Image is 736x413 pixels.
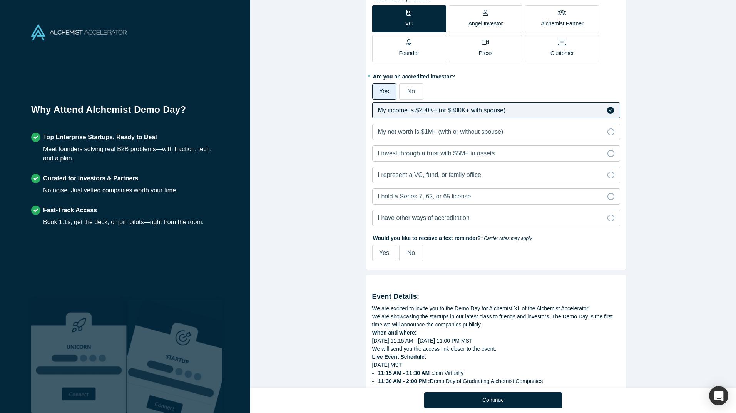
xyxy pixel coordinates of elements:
[468,20,503,28] p: Angel Investor
[378,128,503,135] span: My net worth is $1M+ (with or without spouse)
[43,186,178,195] div: No noise. Just vetted companies worth your time.
[479,49,493,57] p: Press
[372,361,620,385] div: [DATE] MST
[31,103,219,122] h1: Why Attend Alchemist Demo Day?
[378,193,471,200] span: I hold a Series 7, 62, or 65 license
[407,88,415,95] span: No
[31,24,127,40] img: Alchemist Accelerator Logo
[399,49,419,57] p: Founder
[378,150,495,157] span: I invest through a trust with $5M+ in assets
[378,378,430,384] strong: 11:30 AM - 2:00 PM :
[31,300,127,413] img: Robust Technologies
[43,145,219,163] div: Meet founders solving real B2B problems—with traction, tech, and a plan.
[372,345,620,353] div: We will send you the access link closer to the event.
[372,313,620,329] div: We are showcasing the startups in our latest class to friends and investors. The Demo Day is the ...
[378,370,433,376] strong: 11:15 AM - 11:30 AM :
[481,236,532,241] em: * Carrier rates may apply
[372,305,620,313] div: We are excited to invite you to the Demo Day for Alchemist XL of the Alchemist Accelerator!
[372,70,620,81] label: Are you an accredited investor?
[372,231,620,242] label: Would you like to receive a text reminder?
[372,354,427,360] strong: Live Event Schedule:
[550,49,574,57] p: Customer
[372,337,620,345] div: [DATE] 11:15 AM - [DATE] 11:00 PM MST
[43,207,97,213] strong: Fast-Track Access
[43,218,204,227] div: Book 1:1s, get the deck, or join pilots—right from the room.
[378,172,481,178] span: I represent a VC, fund, or family office
[372,330,417,336] strong: When and where:
[379,250,389,256] span: Yes
[424,392,562,408] button: Continue
[378,377,620,385] li: Demo Day of Graduating Alchemist Companies
[541,20,583,28] p: Alchemist Partner
[372,293,420,300] strong: Event Details:
[43,134,157,140] strong: Top Enterprise Startups, Ready to Deal
[378,107,506,113] span: My income is $200K+ (or $300K+ with spouse)
[378,215,470,221] span: I have other ways of accreditation
[378,369,620,377] li: Join Virtually
[379,88,389,95] span: Yes
[407,250,415,256] span: No
[405,20,413,28] p: VC
[43,175,138,182] strong: Curated for Investors & Partners
[127,300,222,413] img: Prism AI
